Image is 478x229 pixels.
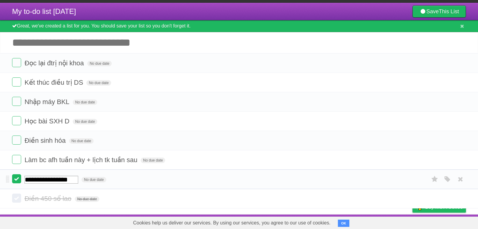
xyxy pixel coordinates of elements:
span: No due date [69,138,94,144]
span: Kết thúc điều trị DS [24,79,85,86]
label: Done [12,116,21,125]
span: Điền sinh hóa [24,137,67,144]
label: Done [12,136,21,145]
a: Suggest a feature [428,216,466,227]
label: Star task [429,174,441,184]
label: Done [12,155,21,164]
label: Done [12,77,21,87]
a: Developers [352,216,377,227]
span: No due date [73,119,97,124]
span: Làm bc afh tuần này + lịch tk tuần sau [24,156,139,164]
span: No due date [86,80,111,86]
span: Cookies help us deliver our services. By using our services, you agree to our use of cookies. [127,217,337,229]
span: Buy me a coffee [425,202,463,212]
span: No due date [75,196,99,202]
span: No due date [141,158,165,163]
span: Đọc lại đtrị nội khoa [24,59,85,67]
span: No due date [87,61,112,66]
span: No due date [73,100,97,105]
label: Done [12,58,21,67]
a: Terms [384,216,397,227]
label: Done [12,194,21,203]
span: Học bài SXH D [24,117,71,125]
span: Nhập máy BKL [24,98,71,106]
a: Privacy [405,216,420,227]
button: OK [338,220,350,227]
span: Điền 450 sổ lao [24,195,73,202]
span: No due date [82,177,106,182]
a: About [332,216,345,227]
b: This List [439,8,459,15]
label: Done [12,174,21,183]
a: SaveThis List [412,5,466,18]
label: Done [12,97,21,106]
span: My to-do list [DATE] [12,7,76,15]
